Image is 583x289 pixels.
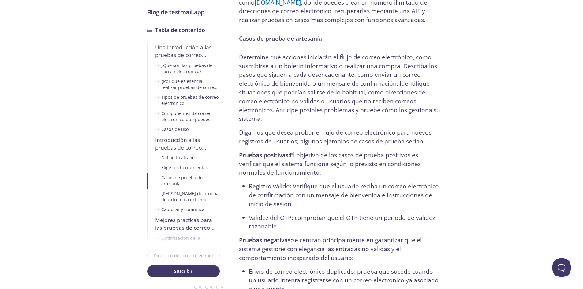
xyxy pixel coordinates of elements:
[161,206,206,212] font: Capturar y comunicar
[158,156,159,160] font: •
[161,78,217,96] font: ¿Por qué es esencial realizar pruebas de correo electrónico?
[239,128,432,145] font: Digamos que desea probar el flujo de correo electrónico para nuevos registros de usuarios; alguno...
[155,136,206,158] font: Introducción a las pruebas de correo electrónico
[147,250,220,261] input: Dirección de correo electrónico
[158,111,159,115] font: •
[193,8,204,16] font: .app
[161,155,197,161] font: Define tu alcance
[249,213,435,231] font: Validez del OTP: comprobar que el OTP tiene un periodo de validez razonable.
[239,53,440,123] font: Determine qué acciones iniciarán el flujo de correo electrónico, como suscribirse a un boletín in...
[158,166,159,170] font: •
[239,236,292,244] font: Pruebas negativas:
[239,151,290,159] font: Pruebas positivas:
[155,216,215,239] font: Mejores prácticas para las pruebas de correo electrónico
[239,34,322,43] font: Casos de prueba de artesanía
[158,208,159,212] font: •
[147,265,220,277] button: Suscribir
[239,236,422,262] font: centran principalmente en garantizar que el sistema gestione con elegancia las entradas no válida...
[161,165,208,170] font: Elige tus herramientas
[158,192,159,196] font: •
[174,268,192,274] font: Suscribir
[158,128,159,132] font: •
[155,26,205,34] font: Tabla de contenido
[155,43,211,66] font: Una introducción a las pruebas de correo electrónico
[552,258,571,277] iframe: Ayuda Scout Beacon - Abierto
[158,236,159,240] font: •
[249,182,439,208] font: Registro válido: Verifique que el usuario reciba un correo electrónico de confirmación con un men...
[161,126,189,132] font: Casos de uso
[161,235,217,253] font: Optimización de la capacidad de entrega del correo electrónico
[158,63,159,67] font: •
[161,94,219,106] font: Tipos de pruebas de correo electrónico
[158,95,159,99] font: •
[239,151,421,177] font: El objetivo de los casos de prueba positivos es verificar que el sistema funciona según lo previs...
[161,174,203,186] font: Casos de prueba de artesanía
[147,8,193,16] font: Blog de testmail
[161,110,214,128] font: Componentes de correo electrónico que puedes probar
[161,62,212,74] font: ¿Qué son las pruebas de correo electrónico?
[161,191,219,209] font: [PERSON_NAME] de prueba de extremo a extremo populares
[158,176,159,180] font: •
[158,80,159,83] font: •
[292,236,298,244] font: se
